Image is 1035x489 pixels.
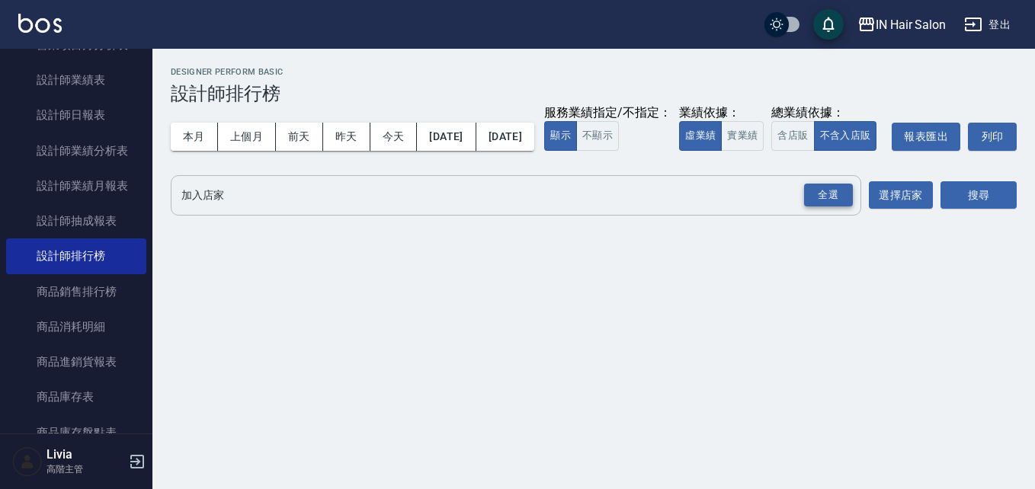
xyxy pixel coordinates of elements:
[476,123,534,151] button: [DATE]
[801,181,856,210] button: Open
[813,9,844,40] button: save
[968,123,1017,151] button: 列印
[6,379,146,414] a: 商品庫存表
[12,446,43,477] img: Person
[218,123,276,151] button: 上個月
[276,123,323,151] button: 前天
[721,121,764,151] button: 實業績
[6,415,146,450] a: 商品庫存盤點表
[6,168,146,203] a: 設計師業績月報表
[958,11,1017,39] button: 登出
[544,121,577,151] button: 顯示
[6,309,146,344] a: 商品消耗明細
[6,344,146,379] a: 商品進銷貨報表
[323,123,370,151] button: 昨天
[6,133,146,168] a: 設計師業績分析表
[171,83,1017,104] h3: 設計師排行榜
[46,447,124,462] h5: Livia
[814,121,877,151] button: 不含入店販
[771,105,884,121] div: 總業績依據：
[851,9,952,40] button: IN Hair Salon
[171,67,1017,77] h2: Designer Perform Basic
[892,123,960,151] button: 報表匯出
[46,462,124,476] p: 高階主管
[370,123,418,151] button: 今天
[6,62,146,97] a: 設計師業績表
[6,238,146,273] a: 設計師排行榜
[18,14,62,33] img: Logo
[576,121,619,151] button: 不顯示
[804,184,853,207] div: 全選
[6,274,146,309] a: 商品銷售排行榜
[178,182,832,209] input: 店家名稱
[869,181,933,209] button: 選擇店家
[679,121,722,151] button: 虛業績
[679,105,764,121] div: 業績依據：
[771,121,814,151] button: 含店販
[6,97,146,133] a: 設計師日報表
[940,181,1017,209] button: 搜尋
[544,105,671,121] div: 服務業績指定/不指定：
[6,203,146,238] a: 設計師抽成報表
[171,123,218,151] button: 本月
[417,123,476,151] button: [DATE]
[876,15,946,34] div: IN Hair Salon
